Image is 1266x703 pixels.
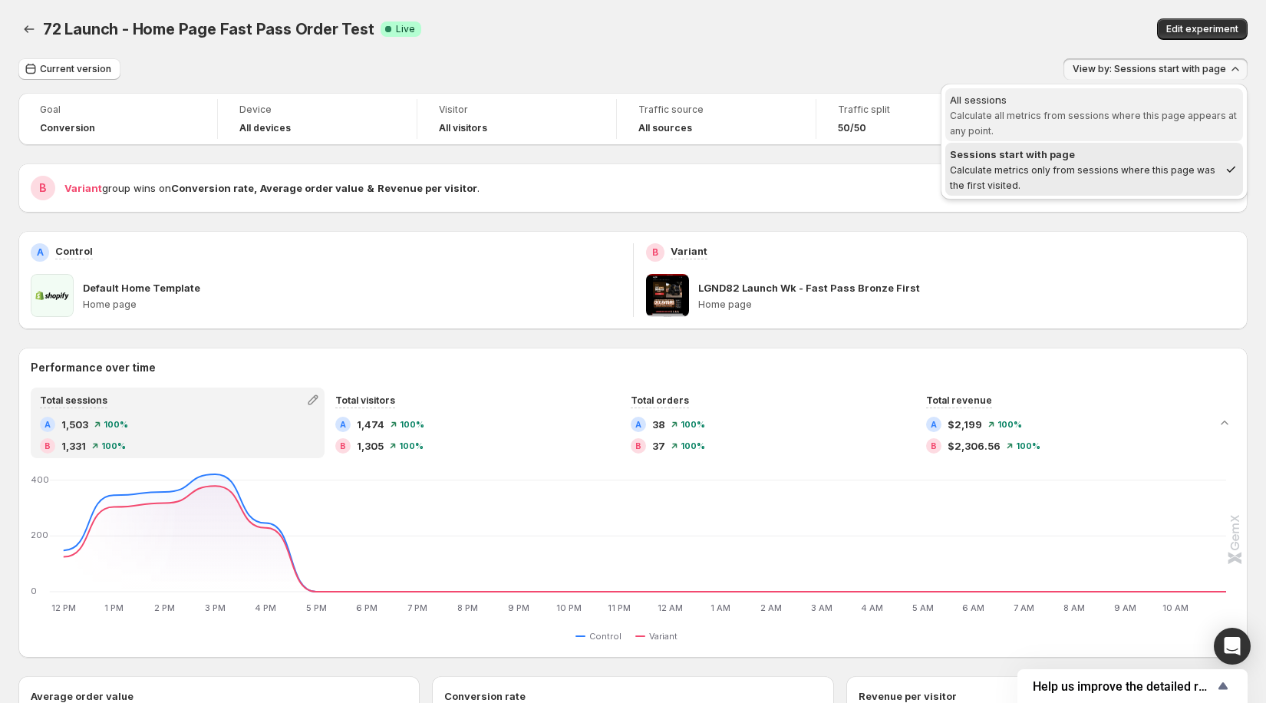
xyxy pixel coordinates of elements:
strong: & [367,182,374,194]
span: 38 [652,417,665,432]
button: Collapse chart [1214,412,1235,434]
span: Visitor [439,104,595,116]
button: Back [18,18,40,40]
span: $2,306.56 [948,438,1001,454]
span: 100% [681,420,705,429]
text: 8 AM [1063,602,1085,613]
h2: A [931,420,937,429]
p: LGND82 Launch Wk - Fast Pass Bronze First [698,280,920,295]
text: 200 [31,530,48,540]
text: 3 PM [205,602,226,613]
text: 7 PM [407,602,427,613]
span: group wins on . [64,182,480,194]
text: 5 PM [306,602,327,613]
text: 5 AM [912,602,934,613]
span: Device [239,104,395,116]
h2: B [340,441,346,451]
span: Total orders [631,394,689,406]
span: Live [396,23,415,35]
p: Default Home Template [83,280,200,295]
strong: , [254,182,257,194]
span: 1,331 [61,438,86,454]
text: 2 PM [154,602,175,613]
span: Variant [649,630,678,642]
h2: Performance over time [31,360,1235,375]
h4: All visitors [439,122,487,134]
p: Home page [83,299,621,311]
button: Control [575,627,628,645]
span: 1,503 [61,417,88,432]
text: 4 PM [255,602,276,613]
text: 12 PM [51,602,76,613]
span: Traffic source [638,104,794,116]
span: 100% [101,441,126,451]
text: 0 [31,586,37,596]
button: Show survey - Help us improve the detailed report for A/B campaigns [1033,677,1232,695]
div: All sessions [950,92,1238,107]
strong: Revenue per visitor [377,182,477,194]
strong: Conversion rate [171,182,254,194]
text: 1 PM [104,602,124,613]
span: Total sessions [40,394,107,406]
text: 9 AM [1114,602,1136,613]
span: 37 [652,438,665,454]
button: Current version [18,58,120,80]
span: 100% [997,420,1022,429]
text: 12 AM [658,602,683,613]
button: Edit experiment [1157,18,1248,40]
span: 100% [399,441,424,451]
img: Default Home Template [31,274,74,317]
img: LGND82 Launch Wk - Fast Pass Bronze First [646,274,689,317]
text: 10 PM [556,602,582,613]
text: 7 AM [1014,602,1034,613]
h4: All devices [239,122,291,134]
h2: B [652,246,658,259]
span: 100% [400,420,424,429]
span: Conversion [40,122,95,134]
text: 400 [31,474,49,485]
span: Variant [64,182,102,194]
h2: B [635,441,641,451]
span: Traffic split [838,104,994,116]
a: Traffic split50/50 [838,102,994,136]
span: 50/50 [838,122,866,134]
text: 3 AM [811,602,832,613]
text: 1 AM [710,602,730,613]
span: Goal [40,104,196,116]
h2: B [931,441,937,451]
text: 11 PM [608,602,631,613]
text: 2 AM [760,602,782,613]
a: VisitorAll visitors [439,102,595,136]
span: 72 Launch - Home Page Fast Pass Order Test [43,20,374,38]
h2: A [37,246,44,259]
div: Sessions start with page [950,147,1218,162]
text: 9 PM [508,602,529,613]
text: 6 PM [356,602,377,613]
span: Calculate metrics only from sessions where this page was the first visited. [950,164,1215,191]
span: 100% [1016,441,1040,451]
span: Edit experiment [1166,23,1238,35]
h2: B [39,180,47,196]
span: 1,305 [357,438,384,454]
text: 10 AM [1162,602,1189,613]
text: 6 AM [962,602,984,613]
span: Help us improve the detailed report for A/B campaigns [1033,679,1214,694]
a: GoalConversion [40,102,196,136]
span: 100% [104,420,128,429]
text: 8 PM [457,602,478,613]
h2: B [45,441,51,451]
span: 100% [681,441,705,451]
span: Calculate all metrics from sessions where this page appears at any point. [950,110,1237,137]
text: 4 AM [861,602,883,613]
span: 1,474 [357,417,384,432]
a: Traffic sourceAll sources [638,102,794,136]
p: Control [55,243,93,259]
h2: A [45,420,51,429]
h2: A [635,420,641,429]
h4: All sources [638,122,692,134]
p: Home page [698,299,1236,311]
a: DeviceAll devices [239,102,395,136]
span: Total revenue [926,394,992,406]
span: View by: Sessions start with page [1073,63,1226,75]
span: Control [589,630,621,642]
